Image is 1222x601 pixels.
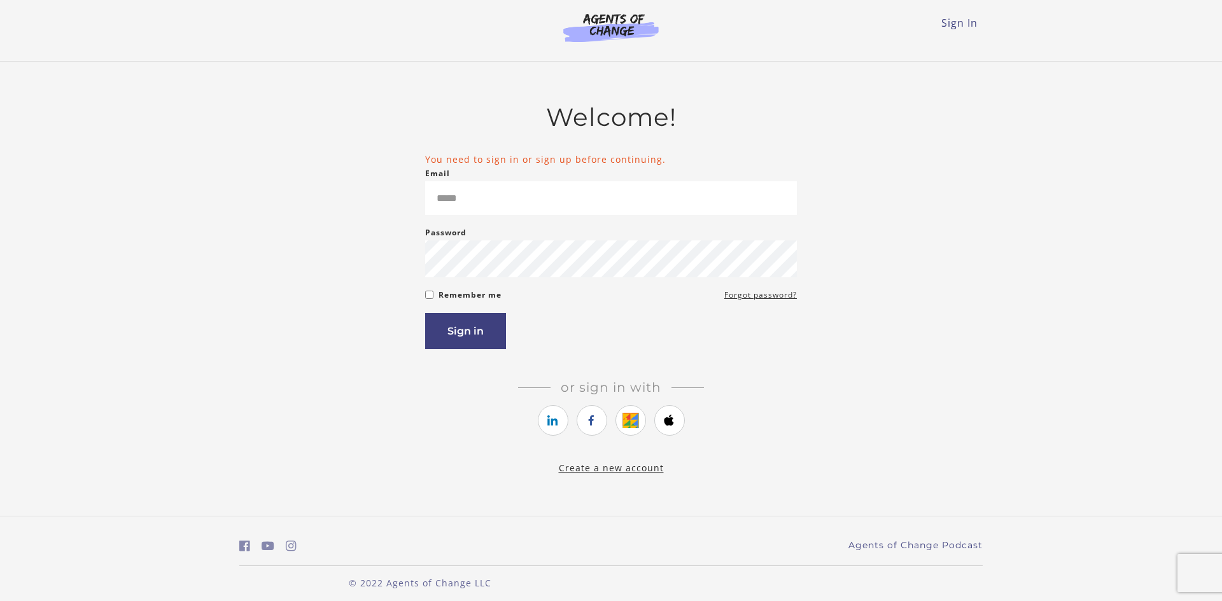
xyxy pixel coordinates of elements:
[559,462,664,474] a: Create a new account
[654,405,685,436] a: https://courses.thinkific.com/users/auth/apple?ss%5Breferral%5D=&ss%5Buser_return_to%5D=%2Fcourse...
[425,102,797,132] h2: Welcome!
[425,225,467,240] label: Password
[538,405,568,436] a: https://courses.thinkific.com/users/auth/linkedin?ss%5Breferral%5D=&ss%5Buser_return_to%5D=%2Fcou...
[286,537,297,555] a: https://www.instagram.com/agentsofchangeprep/ (Open in a new window)
[425,313,506,349] button: Sign in
[239,540,250,552] i: https://www.facebook.com/groups/aswbtestprep (Open in a new window)
[848,539,983,552] a: Agents of Change Podcast
[551,380,671,395] span: Or sign in with
[286,540,297,552] i: https://www.instagram.com/agentsofchangeprep/ (Open in a new window)
[262,537,274,555] a: https://www.youtube.com/c/AgentsofChangeTestPrepbyMeaganMitchell (Open in a new window)
[941,16,978,30] a: Sign In
[239,576,601,590] p: © 2022 Agents of Change LLC
[262,540,274,552] i: https://www.youtube.com/c/AgentsofChangeTestPrepbyMeaganMitchell (Open in a new window)
[439,287,502,303] label: Remember me
[724,287,797,303] a: Forgot password?
[577,405,607,436] a: https://courses.thinkific.com/users/auth/facebook?ss%5Breferral%5D=&ss%5Buser_return_to%5D=%2Fcou...
[615,405,646,436] a: https://courses.thinkific.com/users/auth/google?ss%5Breferral%5D=&ss%5Buser_return_to%5D=%2Fcours...
[425,153,797,166] li: You need to sign in or sign up before continuing.
[550,13,672,42] img: Agents of Change Logo
[239,537,250,555] a: https://www.facebook.com/groups/aswbtestprep (Open in a new window)
[425,166,450,181] label: Email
